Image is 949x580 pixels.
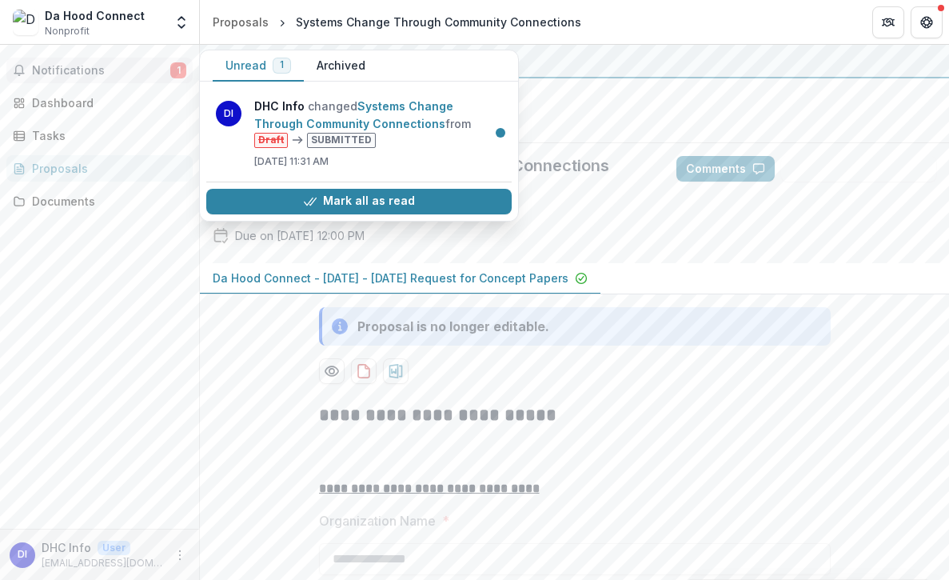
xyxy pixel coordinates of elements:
[872,6,904,38] button: Partners
[781,156,936,182] button: Answer Suggestions
[42,556,164,570] p: [EMAIL_ADDRESS][DOMAIN_NAME]
[6,90,193,116] a: Dashboard
[6,58,193,83] button: Notifications1
[13,10,38,35] img: Da Hood Connect
[213,51,936,70] div: [US_STATE] Foundation for Health
[213,14,269,30] div: Proposals
[254,99,453,130] a: Systems Change Through Community Connections
[296,14,581,30] div: Systems Change Through Community Connections
[45,7,145,24] div: Da Hood Connect
[206,10,275,34] a: Proposals
[676,156,775,182] button: Comments
[6,188,193,214] a: Documents
[6,155,193,182] a: Proposals
[351,358,377,384] button: download-proposal
[98,541,130,555] p: User
[32,64,170,78] span: Notifications
[32,94,180,111] div: Dashboard
[18,550,27,560] div: DHC Info
[254,98,502,148] p: changed from
[235,227,365,244] p: Due on [DATE] 12:00 PM
[280,59,284,70] span: 1
[32,160,180,177] div: Proposals
[357,317,549,336] div: Proposal is no longer editable.
[213,270,568,286] p: Da Hood Connect - [DATE] - [DATE] Request for Concept Papers
[6,122,193,149] a: Tasks
[170,62,186,78] span: 1
[32,193,180,210] div: Documents
[319,511,436,530] p: Organization Name
[206,10,588,34] nav: breadcrumb
[304,50,378,82] button: Archived
[383,358,409,384] button: download-proposal
[45,24,90,38] span: Nonprofit
[319,358,345,384] button: Preview 5d7dacb8-dc8f-4b8f-83eb-a3a4e10f337d-0.pdf
[911,6,943,38] button: Get Help
[32,127,180,144] div: Tasks
[42,539,91,556] p: DHC Info
[213,50,304,82] button: Unread
[170,546,189,565] button: More
[206,189,512,214] button: Mark all as read
[170,6,193,38] button: Open entity switcher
